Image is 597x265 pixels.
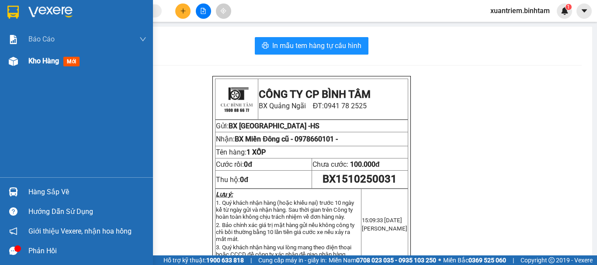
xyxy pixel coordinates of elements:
span: | [513,255,514,265]
span: 15:09:33 [DATE] [362,217,402,224]
span: aim [220,8,226,14]
strong: Lưu ý: [216,191,233,198]
img: warehouse-icon [9,187,18,196]
span: question-circle [9,207,17,216]
span: BX [GEOGRAPHIC_DATA] - [229,122,310,130]
span: Tên hàng: [216,148,266,156]
span: In mẫu tem hàng tự cấu hình [272,40,361,51]
span: Kho hàng [28,57,59,65]
img: warehouse-icon [9,57,18,66]
div: Hàng sắp về [28,186,146,199]
span: Gửi: [3,50,16,59]
span: Báo cáo [28,34,55,45]
strong: 0369 525 060 [469,257,506,264]
span: Hỗ trợ kỹ thuật: [163,255,244,265]
img: solution-icon [9,35,18,44]
span: 0941 78 2525 [324,102,367,110]
span: HS [98,50,107,59]
button: caret-down [576,3,592,19]
span: | [250,255,252,265]
span: caret-down [580,7,588,15]
span: Cước rồi: [216,160,252,169]
img: logo [3,7,30,46]
span: notification [9,227,17,235]
span: 0978660101 - [295,135,338,143]
strong: 0đ [240,176,248,184]
strong: 0708 023 035 - 0935 103 250 [356,257,436,264]
span: HS [310,122,319,130]
button: printerIn mẫu tem hàng tự cấu hình [255,37,368,55]
button: aim [216,3,231,19]
span: Gửi: [216,122,229,130]
span: Thu hộ: [216,176,248,184]
span: Chưa cước: [312,160,380,169]
div: Phản hồi [28,244,146,258]
span: 1 XỐP [246,148,266,156]
span: [PERSON_NAME] [362,225,407,232]
span: Cung cấp máy in - giấy in: [258,255,326,265]
span: BX Miền Đông cũ - [235,135,338,143]
span: Nhận: [216,135,338,143]
span: plus [180,8,186,14]
span: 1 [567,4,570,10]
span: BX Quảng Ngãi ĐT: [259,102,367,110]
img: logo [217,79,256,119]
strong: CÔNG TY CP BÌNH TÂM [31,5,118,29]
strong: 1900 633 818 [206,257,244,264]
span: 3. Quý khách nhận hàng vui lòng mang theo điện thoại hoặc CCCD đề công ty xác nhận để giao nhận h... [216,244,351,258]
span: copyright [548,257,555,263]
span: 1. Quý khách nhận hàng (hoặc khiếu nại) trước 10 ngày kể từ ngày gửi và nhận hàng. Sau thời gian ... [216,200,354,220]
button: file-add [196,3,211,19]
span: Giới thiệu Vexere, nhận hoa hồng [28,226,132,237]
span: ⚪️ [438,258,441,262]
span: 0đ [244,160,252,169]
span: down [139,36,146,43]
span: 2. Bảo chính xác giá trị mặt hàng gửi nếu không công ty chỉ bồi thường bằng 10 lần tiền giá cước ... [216,222,354,242]
span: xuantriem.binhtam [483,5,557,16]
div: Hướng dẫn sử dụng [28,205,146,218]
button: plus [175,3,191,19]
sup: 1 [566,4,572,10]
span: BX [GEOGRAPHIC_DATA] - [16,50,98,59]
span: Nhận: [3,62,125,70]
span: BX1510250031 [323,173,397,185]
span: 0978660101 - [82,62,125,70]
span: file-add [200,8,206,14]
span: 0941 78 2525 [31,31,122,47]
span: Miền Bắc [443,255,506,265]
img: logo-vxr [7,6,19,19]
img: icon-new-feature [561,7,569,15]
span: 100.000đ [350,160,380,169]
span: BX Miền Đông cũ - [22,62,125,70]
span: mới [63,57,80,66]
span: message [9,247,17,255]
span: BX Quảng Ngãi ĐT: [31,31,122,47]
strong: CÔNG TY CP BÌNH TÂM [259,88,371,100]
span: Miền Nam [329,255,436,265]
span: printer [262,42,269,50]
